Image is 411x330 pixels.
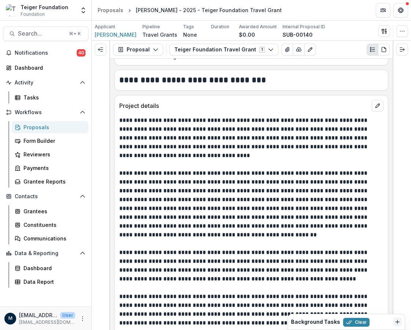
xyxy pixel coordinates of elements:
[142,31,177,39] p: Travel Grants
[78,314,87,323] button: More
[12,262,88,274] a: Dashboard
[376,3,390,18] button: Partners
[95,5,126,15] a: Proposals
[396,44,408,55] button: Expand right
[378,44,390,55] button: PDF view
[239,23,277,30] p: Awarded Amount
[367,44,378,55] button: Plaintext view
[211,23,229,30] p: Duration
[60,312,75,319] p: User
[3,106,88,118] button: Open Workflows
[393,3,408,18] button: Get Help
[283,23,325,30] p: Internal Proposal ID
[12,205,88,217] a: Grantees
[12,219,88,231] a: Constituents
[15,64,83,72] div: Dashboard
[15,80,77,86] span: Activity
[19,311,57,319] p: [EMAIL_ADDRESS][DOMAIN_NAME]
[23,235,83,242] div: Communications
[119,101,369,110] p: Project details
[6,4,18,16] img: Teiger Foundation
[183,23,194,30] p: Tags
[98,6,123,14] div: Proposals
[12,232,88,244] a: Communications
[170,44,279,55] button: Teiger Foundation Travel Grant1
[95,23,115,30] p: Applicant
[239,31,255,39] p: $0.00
[12,121,88,133] a: Proposals
[18,30,65,37] span: Search...
[12,175,88,188] a: Grantee Reports
[77,49,86,57] span: 40
[95,44,106,55] button: Expand left
[372,100,383,112] button: edit
[3,26,88,41] button: Search...
[393,318,402,326] button: Dismiss
[23,207,83,215] div: Grantees
[15,250,77,257] span: Data & Reporting
[23,278,83,286] div: Data Report
[12,148,88,160] a: Reviewers
[23,94,83,101] div: Tasks
[15,50,77,56] span: Notifications
[95,5,285,15] nav: breadcrumb
[3,47,88,59] button: Notifications40
[21,11,45,18] span: Foundation
[95,31,137,39] a: [PERSON_NAME]
[15,109,77,116] span: Workflows
[21,3,68,11] div: Teiger Foundation
[283,31,313,39] p: SUB-00140
[3,247,88,259] button: Open Data & Reporting
[291,319,340,325] h2: Background Tasks
[23,123,83,131] div: Proposals
[8,316,12,321] div: mpeach@teigerfoundation.org
[23,137,83,145] div: Form Builder
[12,91,88,104] a: Tasks
[281,44,293,55] button: View Attached Files
[68,30,82,38] div: ⌘ + K
[3,77,88,88] button: Open Activity
[12,135,88,147] a: Form Builder
[136,6,282,14] div: [PERSON_NAME] - 2025 - Teiger Foundation Travel Grant
[3,191,88,202] button: Open Contacts
[113,44,163,55] button: Proposal
[19,319,75,326] p: [EMAIL_ADDRESS][DOMAIN_NAME]
[23,178,83,185] div: Grantee Reports
[78,3,88,18] button: Open entity switcher
[23,164,83,172] div: Payments
[23,221,83,229] div: Constituents
[23,264,83,272] div: Dashboard
[15,193,77,200] span: Contacts
[142,23,160,30] p: Pipeline
[343,318,370,327] button: Clear
[23,151,83,158] div: Reviewers
[304,44,316,55] button: Edit as form
[12,276,88,288] a: Data Report
[183,31,197,39] p: None
[3,62,88,74] a: Dashboard
[12,162,88,174] a: Payments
